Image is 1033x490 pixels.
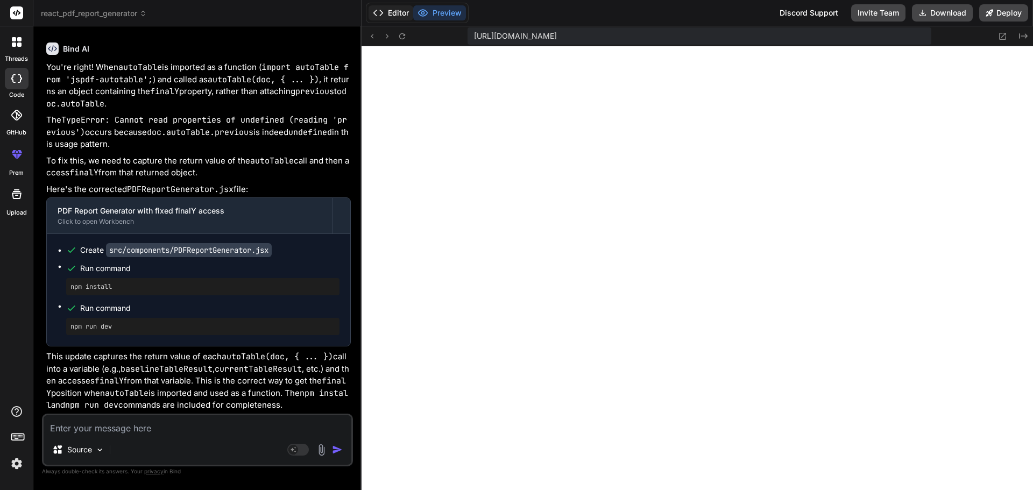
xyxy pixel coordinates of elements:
code: import autoTable from 'jspdf-autotable'; [46,62,349,85]
button: Download [912,4,973,22]
iframe: Preview [362,46,1033,490]
code: finalY [150,86,179,97]
button: Preview [413,5,466,20]
span: Run command [80,263,339,274]
span: react_pdf_report_generator [41,8,147,19]
div: Create [80,245,272,255]
h6: Bind AI [63,44,89,54]
code: npm install [46,388,348,411]
code: finalY [95,375,124,386]
p: Always double-check its answers. Your in Bind [42,466,353,477]
code: doc.autoTable.previous [147,127,253,138]
button: PDF Report Generator with fixed finalY accessClick to open Workbench [47,198,332,233]
code: undefined [288,127,332,138]
p: You're right! When is imported as a function ( ) and called as , it returns an object containing ... [46,61,351,110]
label: GitHub [6,128,26,137]
img: attachment [315,444,328,456]
span: [URL][DOMAIN_NAME] [474,31,557,41]
code: autoTable(doc, { ... }) [222,351,333,362]
label: Upload [6,208,27,217]
img: icon [332,444,343,455]
code: finalY [46,375,346,399]
span: privacy [144,468,164,474]
p: This update captures the return value of each call into a variable (e.g., , , etc.) and then acce... [46,351,351,411]
label: threads [5,54,28,63]
label: prem [9,168,24,177]
code: autoTable(doc, { ... }) [208,74,319,85]
img: settings [8,455,26,473]
label: code [9,90,24,100]
code: currentTableResult [215,364,302,374]
button: Editor [369,5,413,20]
div: Discord Support [773,4,845,22]
code: autoTable [118,62,162,73]
code: PDFReportGenerator.jsx [127,184,234,195]
img: Pick Models [95,445,104,455]
code: finalY [69,167,98,178]
code: autoTable [105,388,148,399]
code: previous [295,86,334,97]
code: baselineTableResult [121,364,213,374]
p: To fix this, we need to capture the return value of the call and then access from that returned o... [46,155,351,179]
code: autoTable [250,155,294,166]
p: Source [67,444,92,455]
code: doc.autoTable [46,86,346,109]
button: Deploy [979,4,1028,22]
code: npm run dev [65,400,118,410]
pre: npm install [70,282,335,291]
code: TypeError: Cannot read properties of undefined (reading 'previous') [46,115,347,138]
p: The occurs because is indeed in this usage pattern. [46,114,351,151]
p: Here's the corrected file: [46,183,351,196]
div: Click to open Workbench [58,217,322,226]
code: src/components/PDFReportGenerator.jsx [106,243,272,257]
div: PDF Report Generator with fixed finalY access [58,205,322,216]
span: Run command [80,303,339,314]
button: Invite Team [851,4,905,22]
pre: npm run dev [70,322,335,331]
